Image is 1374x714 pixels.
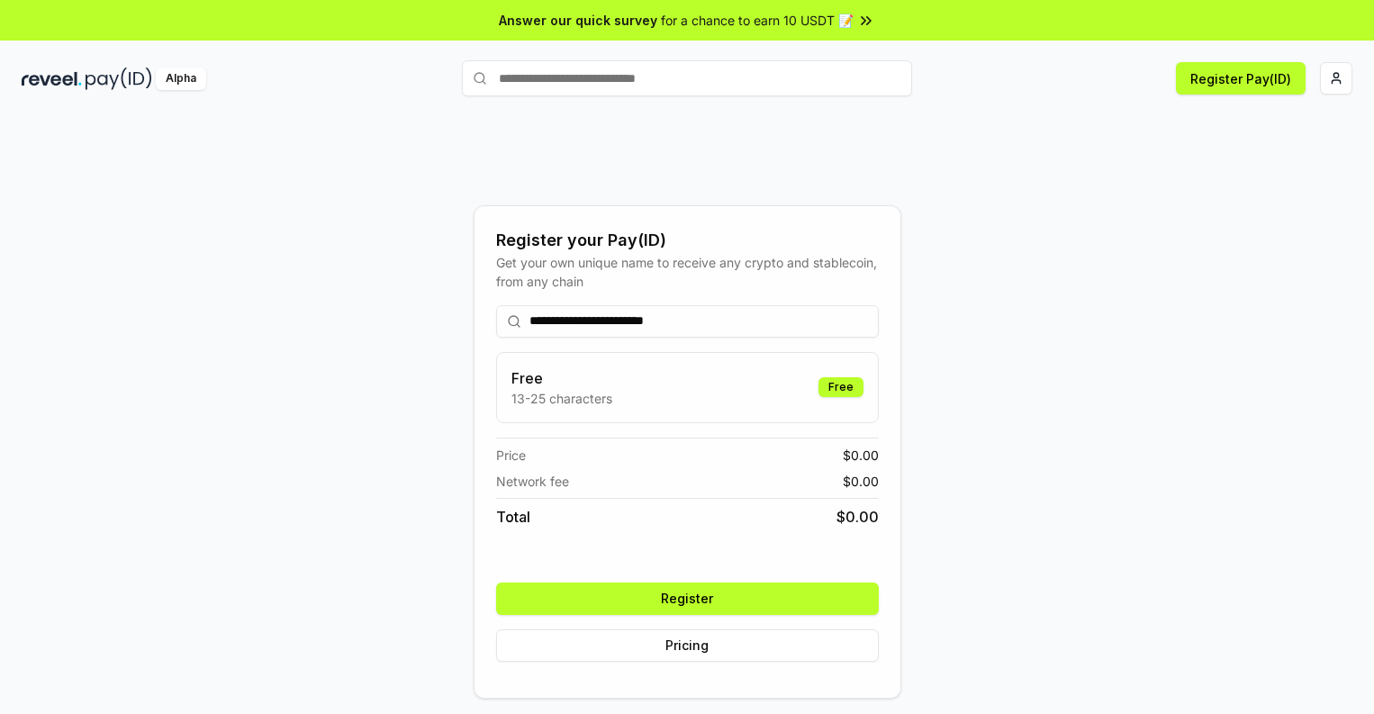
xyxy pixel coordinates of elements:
[496,472,569,491] span: Network fee
[496,446,526,465] span: Price
[86,68,152,90] img: pay_id
[1176,62,1306,95] button: Register Pay(ID)
[511,389,612,408] p: 13-25 characters
[496,506,530,528] span: Total
[496,629,879,662] button: Pricing
[843,472,879,491] span: $ 0.00
[496,583,879,615] button: Register
[843,446,879,465] span: $ 0.00
[511,367,612,389] h3: Free
[818,377,863,397] div: Free
[836,506,879,528] span: $ 0.00
[499,11,657,30] span: Answer our quick survey
[496,253,879,291] div: Get your own unique name to receive any crypto and stablecoin, from any chain
[496,228,879,253] div: Register your Pay(ID)
[156,68,206,90] div: Alpha
[661,11,854,30] span: for a chance to earn 10 USDT 📝
[22,68,82,90] img: reveel_dark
